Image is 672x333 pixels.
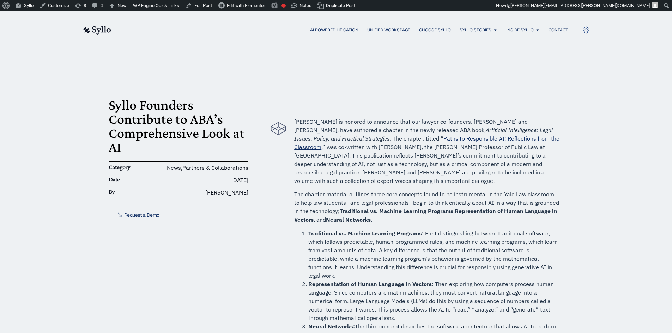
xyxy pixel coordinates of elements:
[109,176,155,184] h6: Date
[308,229,560,280] li: : First distinguishing between traditional software, which follows predictable, human-programmed ...
[182,164,248,171] span: Partners & Collaborations
[308,280,560,322] li: : Then exploring how computers process human language. Since computers are math machines, they mu...
[109,164,155,171] h6: Category
[109,98,249,154] h1: Syllo Founders Contribute to ABA’s Comprehensive Look at AI
[82,26,111,35] img: syllo
[294,117,560,185] p: [PERSON_NAME] is honored to announce that our lawyer co-founders, [PERSON_NAME] and [PERSON_NAME]...
[419,27,451,33] a: Choose Syllo
[340,208,453,215] strong: Traditional vs. Machine Learning Programs
[367,27,410,33] a: Unified Workspace
[326,216,371,223] strong: Neural Networks
[308,280,432,288] strong: Representation of Human Language in Vectors
[167,164,248,171] span: ,
[506,27,534,33] a: Inside Syllo
[460,27,491,33] a: Syllo Stories
[549,27,568,33] a: Contact
[125,27,568,33] div: Menu Toggle
[308,323,355,330] strong: Neural Networks:
[510,3,650,8] span: [PERSON_NAME][EMAIL_ADDRESS][PERSON_NAME][DOMAIN_NAME]
[109,204,168,226] a: Request a Demo
[231,177,248,184] time: [DATE]
[167,164,181,171] span: News
[294,190,560,224] p: The chapter material outlines three core concepts found to be instrumental in the Yale Law classr...
[109,188,155,196] h6: By
[205,188,248,197] span: [PERSON_NAME]
[124,212,159,217] span: Request a Demo
[310,27,358,33] a: AI Powered Litigation
[227,3,265,8] span: Edit with Elementor
[125,27,568,33] nav: Menu
[308,230,422,237] strong: Traditional vs. Machine Learning Programs
[281,4,286,8] div: Focus keyphrase not set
